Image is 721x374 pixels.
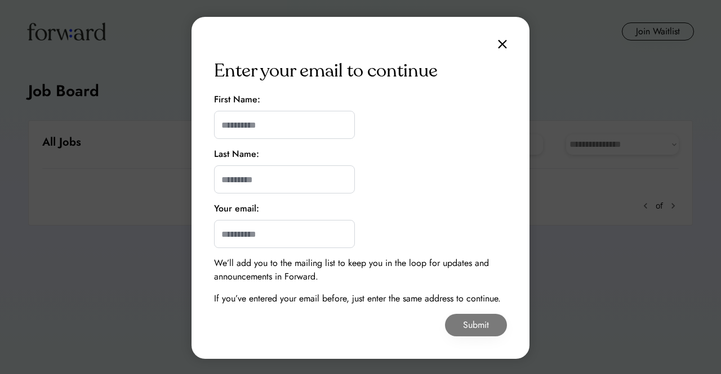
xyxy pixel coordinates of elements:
img: close.svg [498,39,507,49]
div: Your email: [214,202,259,215]
div: Last Name: [214,147,259,161]
button: Submit [445,314,507,336]
div: We’ll add you to the mailing list to keep you in the loop for updates and announcements in Forward. [214,256,507,283]
div: If you’ve entered your email before, just enter the same address to continue. [214,292,501,305]
div: Enter your email to continue [214,57,438,84]
div: First Name: [214,93,260,106]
